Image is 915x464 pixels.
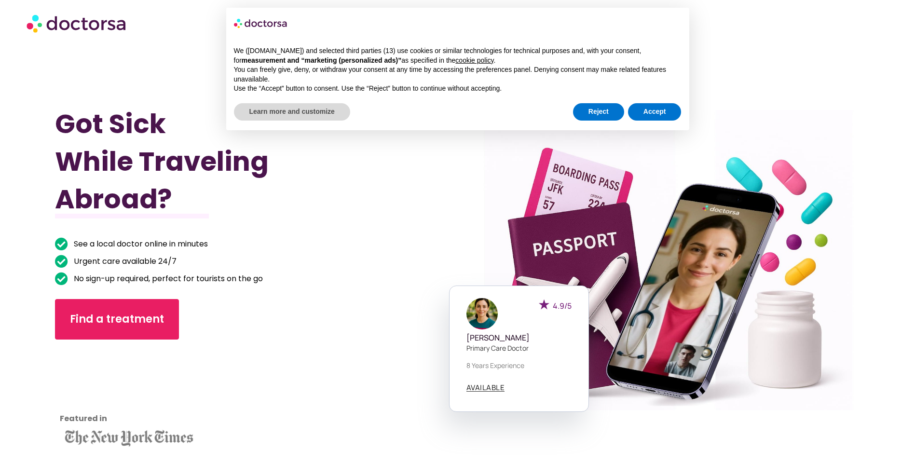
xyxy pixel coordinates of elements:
[55,299,179,340] a: Find a treatment
[628,103,682,121] button: Accept
[466,343,572,353] p: Primary care doctor
[466,360,572,370] p: 8 years experience
[60,354,147,426] iframe: Customer reviews powered by Trustpilot
[466,384,505,392] a: AVAILABLE
[242,56,401,64] strong: measurement and “marketing (personalized ads)”
[71,272,263,286] span: No sign-up required, perfect for tourists on the go
[466,333,572,342] h5: [PERSON_NAME]
[455,56,493,64] a: cookie policy
[60,413,107,424] strong: Featured in
[71,237,208,251] span: See a local doctor online in minutes
[573,103,624,121] button: Reject
[466,384,505,391] span: AVAILABLE
[55,105,397,218] h1: Got Sick While Traveling Abroad?
[70,312,164,327] span: Find a treatment
[71,255,177,268] span: Urgent care available 24/7
[234,65,682,84] p: You can freely give, deny, or withdraw your consent at any time by accessing the preferences pane...
[234,46,682,65] p: We ([DOMAIN_NAME]) and selected third parties (13) use cookies or similar technologies for techni...
[234,15,288,31] img: logo
[234,84,682,94] p: Use the “Accept” button to consent. Use the “Reject” button to continue without accepting.
[234,103,350,121] button: Learn more and customize
[553,300,572,311] span: 4.9/5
